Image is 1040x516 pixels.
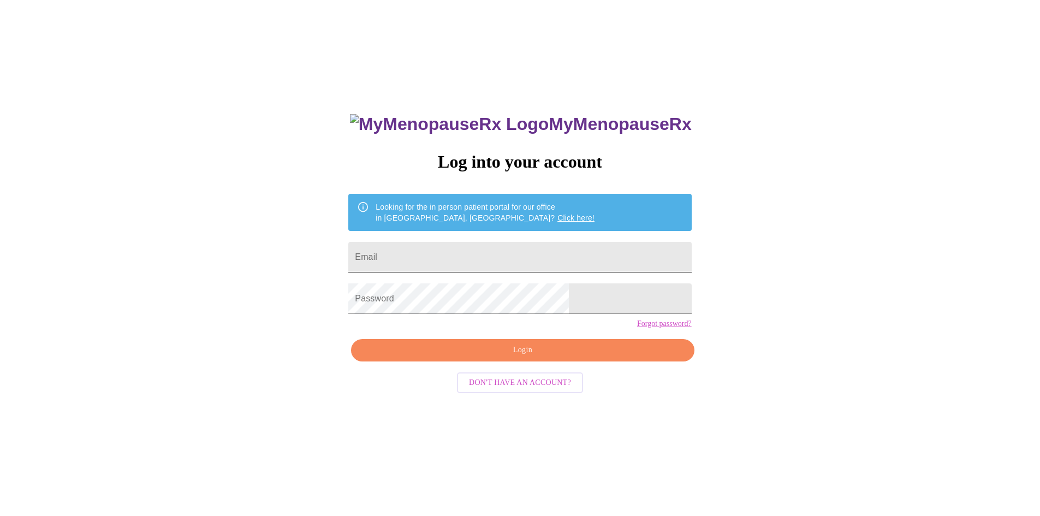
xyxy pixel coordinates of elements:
a: Forgot password? [637,319,692,328]
a: Don't have an account? [454,377,586,386]
h3: Log into your account [348,152,691,172]
a: Click here! [557,213,595,222]
h3: MyMenopauseRx [350,114,692,134]
button: Don't have an account? [457,372,583,394]
span: Login [364,343,681,357]
button: Login [351,339,694,361]
span: Don't have an account? [469,376,571,390]
img: MyMenopauseRx Logo [350,114,549,134]
div: Looking for the in person patient portal for our office in [GEOGRAPHIC_DATA], [GEOGRAPHIC_DATA]? [376,197,595,228]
